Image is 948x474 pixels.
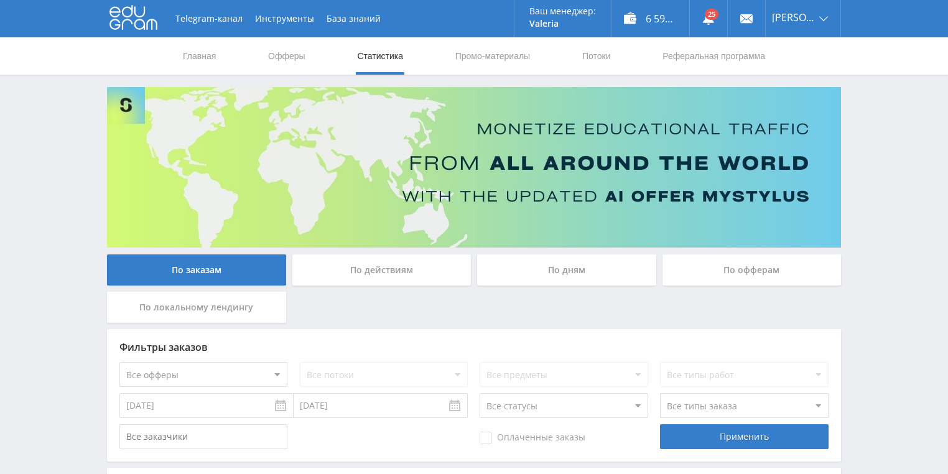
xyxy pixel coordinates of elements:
[529,19,596,29] p: Valeria
[107,254,286,286] div: По заказам
[660,424,828,449] div: Применить
[529,6,596,16] p: Ваш менеджер:
[107,87,841,248] img: Banner
[477,254,656,286] div: По дням
[356,37,404,75] a: Статистика
[119,424,287,449] input: Все заказчики
[267,37,307,75] a: Офферы
[292,254,472,286] div: По действиям
[662,254,842,286] div: По офферам
[480,432,585,444] span: Оплаченные заказы
[107,292,286,323] div: По локальному лендингу
[119,342,829,353] div: Фильтры заказов
[454,37,531,75] a: Промо-материалы
[772,12,816,22] span: [PERSON_NAME]
[182,37,217,75] a: Главная
[581,37,612,75] a: Потоки
[661,37,766,75] a: Реферальная программа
